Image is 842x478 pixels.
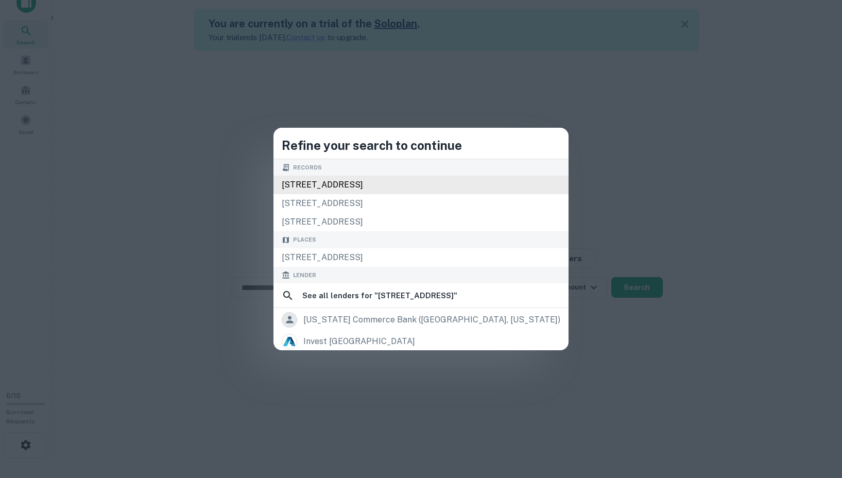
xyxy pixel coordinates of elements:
span: Places [293,235,316,244]
h6: See all lenders for " [STREET_ADDRESS] " [302,289,457,302]
div: [STREET_ADDRESS] [273,176,569,194]
div: [STREET_ADDRESS] [273,213,569,231]
img: picture [282,334,297,349]
a: invest [GEOGRAPHIC_DATA] [273,331,569,352]
iframe: Chat Widget [791,396,842,445]
div: [US_STATE] commerce bank ([GEOGRAPHIC_DATA], [US_STATE]) [303,312,560,328]
div: invest [GEOGRAPHIC_DATA] [303,334,415,349]
span: Lender [293,271,316,280]
h4: Refine your search to continue [282,136,560,155]
a: [US_STATE] commerce bank ([GEOGRAPHIC_DATA], [US_STATE]) [273,309,569,331]
div: [STREET_ADDRESS] [273,194,569,213]
span: Records [293,163,322,172]
div: [STREET_ADDRESS] [273,248,569,267]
